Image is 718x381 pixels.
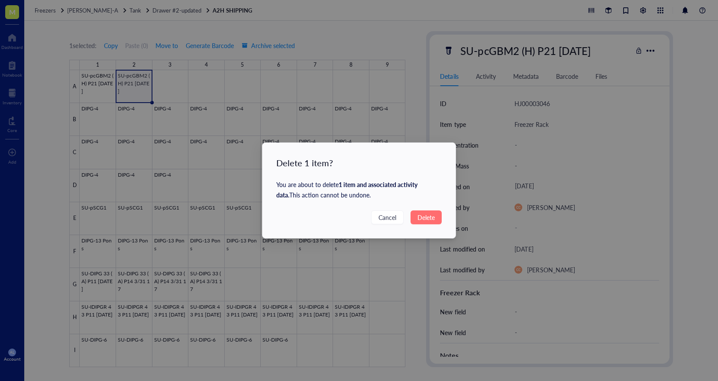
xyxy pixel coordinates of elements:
div: You are about to delete This action cannot be undone. [276,179,442,200]
span: Cancel [378,213,396,222]
span: Delete [417,213,435,222]
strong: 1 item and associated activity data . [276,180,417,199]
div: Delete 1 item? [276,157,333,169]
button: Delete [411,210,442,224]
button: Cancel [371,210,404,224]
